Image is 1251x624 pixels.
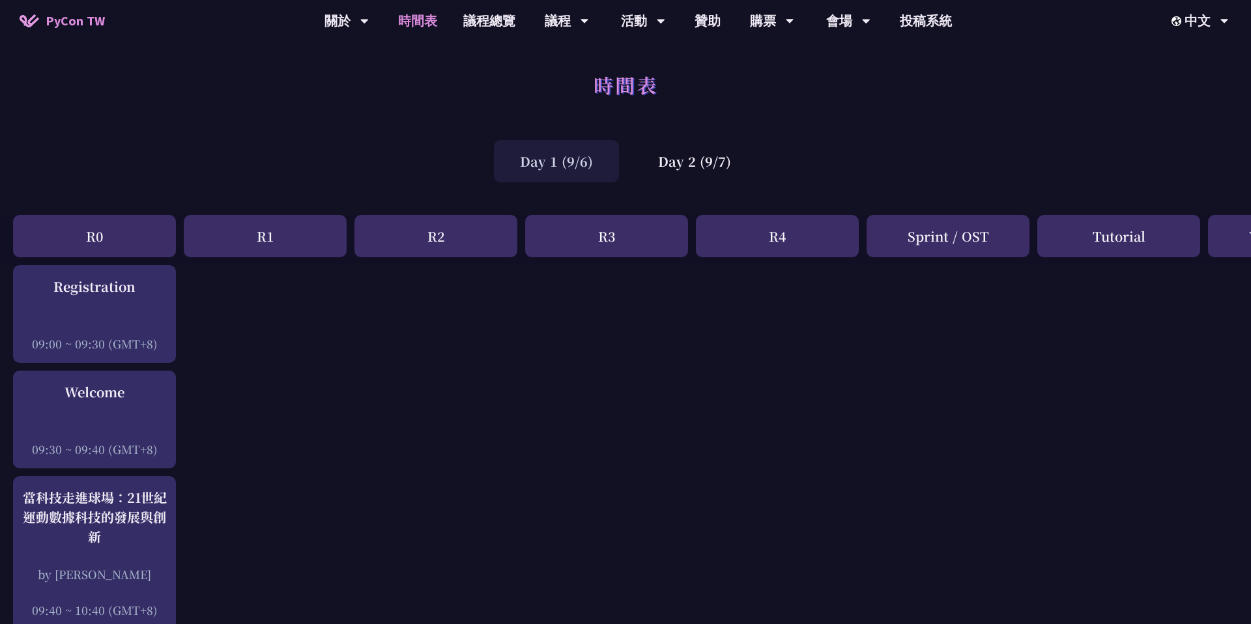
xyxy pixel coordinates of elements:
[525,215,688,257] div: R3
[20,602,169,618] div: 09:40 ~ 10:40 (GMT+8)
[1037,215,1200,257] div: Tutorial
[20,382,169,402] div: Welcome
[20,277,169,296] div: Registration
[20,335,169,352] div: 09:00 ~ 09:30 (GMT+8)
[1172,16,1185,26] img: Locale Icon
[20,441,169,457] div: 09:30 ~ 09:40 (GMT+8)
[354,215,517,257] div: R2
[46,11,105,31] span: PyCon TW
[20,488,169,618] a: 當科技走進球場：21世紀運動數據科技的發展與創新 by [PERSON_NAME] 09:40 ~ 10:40 (GMT+8)
[594,65,658,104] h1: 時間表
[7,5,118,37] a: PyCon TW
[20,14,39,27] img: Home icon of PyCon TW 2025
[867,215,1029,257] div: Sprint / OST
[13,215,176,257] div: R0
[20,488,169,546] div: 當科技走進球場：21世紀運動數據科技的發展與創新
[632,140,757,182] div: Day 2 (9/7)
[494,140,619,182] div: Day 1 (9/6)
[696,215,859,257] div: R4
[184,215,347,257] div: R1
[20,566,169,582] div: by [PERSON_NAME]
